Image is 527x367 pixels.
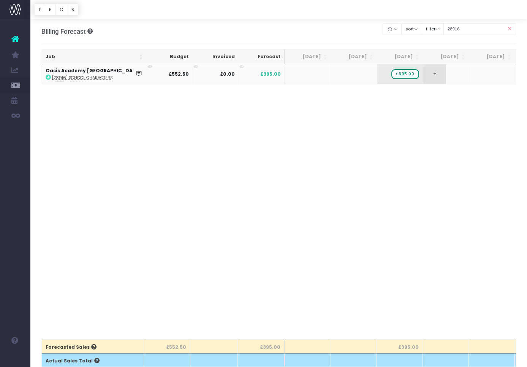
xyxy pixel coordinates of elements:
span: Billing Forecast [41,28,86,35]
th: Nov 25: activate to sort column ascending [469,49,515,64]
span: + [423,64,446,84]
button: sort [401,23,422,35]
img: images/default_profile_image.png [9,352,21,363]
th: Actual Sales Total [42,353,143,367]
div: Vertical button group [34,4,78,16]
span: wayahead Sales Forecast Item [391,69,419,79]
th: £395.00 [377,340,423,353]
th: Job: activate to sort column ascending [42,49,147,64]
button: S [67,4,78,16]
button: T [34,4,45,16]
strong: £0.00 [220,71,235,77]
th: Sep 25: activate to sort column ascending [377,49,423,64]
span: £395.00 [260,71,281,78]
th: Forecast [239,49,285,64]
th: £395.00 [237,340,285,353]
input: Search... [443,23,516,35]
button: F [45,4,56,16]
th: Invoiced [193,49,239,64]
abbr: [28916] School Characters [52,75,112,81]
th: £552.50 [143,340,190,353]
span: Forecasted Sales [46,344,97,351]
th: Oct 25: activate to sort column ascending [423,49,469,64]
th: Jul 25: activate to sort column ascending [285,49,331,64]
button: filter [422,23,444,35]
strong: Oasis Academy [GEOGRAPHIC_DATA] [46,67,142,74]
button: C [55,4,68,16]
td: : [42,64,147,84]
th: Aug 25: activate to sort column ascending [331,49,377,64]
th: Budget [147,49,193,64]
strong: £552.50 [169,71,189,77]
